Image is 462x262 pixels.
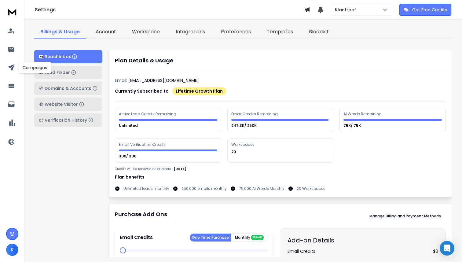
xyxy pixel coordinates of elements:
p: Unlimited leads monthly [123,186,169,191]
h1: Plan benefits [115,174,446,180]
button: One Time Purchase [190,234,231,242]
div: Email Credits Remaining [231,112,279,116]
button: Lead Finder [34,66,102,79]
div: Active Lead Credits Remaining [119,112,177,116]
p: [DATE] [174,166,186,172]
div: Campaigns [19,62,51,73]
p: Currently Subscribed to [115,88,169,94]
p: 75,000 AI Words Monthly [239,186,284,191]
h1: Settings [35,6,304,13]
h1: Purchase Add Ons [115,210,167,222]
p: 20 [231,149,237,154]
p: [EMAIL_ADDRESS][DOMAIN_NAME] [128,77,199,83]
img: logo [39,55,43,59]
p: Manage Billing and Payment Methods [369,214,441,219]
button: Get Free Credits [399,4,451,16]
button: K [6,244,18,256]
p: 75K/ 75K [343,123,362,128]
h2: Add-on Details [288,236,438,245]
img: logo [6,6,18,17]
a: Preferences [215,26,257,39]
button: Monthly 20% off [231,233,268,242]
p: Unlimited [119,123,139,128]
a: Account [90,26,122,39]
a: Integrations [170,26,211,39]
p: 300/ 300 [119,154,137,159]
div: Lifetime Growth Plan [172,87,226,95]
p: 247.3K/ 250K [231,123,258,128]
p: Klantroef [335,7,358,13]
p: 250,000 emails monthly [182,186,227,191]
a: Billings & Usage [34,26,86,39]
span: $ 0 [433,248,438,254]
span: Email Credits [288,248,315,254]
p: Email: [115,77,127,83]
button: Domains & Accounts [34,82,102,95]
a: Blocklist [303,26,335,39]
a: Templates [261,26,299,39]
a: Workspace [126,26,166,39]
div: 20% off [251,235,264,240]
p: Credits will be renewed on or before : [115,167,173,171]
div: AI Words Remaining [343,112,383,116]
h1: Plan Details & Usage [115,56,446,65]
p: Get Free Credits [412,7,447,13]
div: Email Verification Credits [119,142,167,147]
button: Website Visitor [34,98,102,111]
p: Email Credits [120,234,153,241]
p: Add on Credits [120,256,148,261]
button: Manage Billing and Payment Methods [365,210,446,222]
button: Verification History [34,113,102,127]
p: 20 Workspaces [297,186,325,191]
button: ReachInbox [34,50,102,63]
div: Open Intercom Messenger [440,241,454,256]
div: Workspaces [231,142,255,147]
